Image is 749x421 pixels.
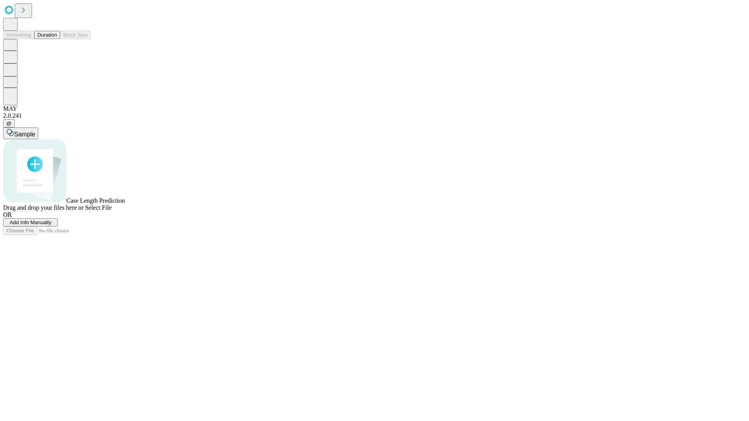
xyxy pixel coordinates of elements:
[3,112,746,119] div: 2.0.241
[10,219,51,225] span: Add Info Manually
[3,119,15,127] button: @
[14,131,35,138] span: Sample
[3,218,58,226] button: Add Info Manually
[85,204,112,211] span: Select File
[3,211,12,218] span: OR
[3,204,83,211] span: Drag and drop your files here or
[60,31,91,39] button: Block Size
[66,197,125,204] span: Case Length Prediction
[3,105,746,112] div: MAY
[34,31,60,39] button: Duration
[3,31,34,39] button: Smoothing
[6,120,12,126] span: @
[3,127,38,139] button: Sample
